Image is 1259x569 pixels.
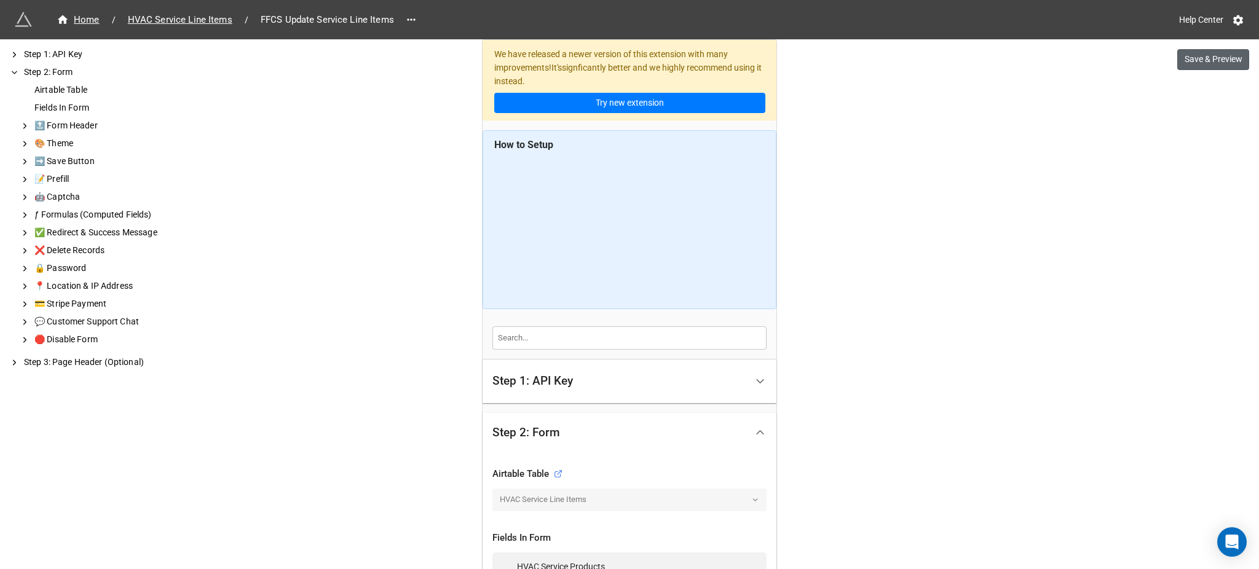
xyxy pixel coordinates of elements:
[32,244,197,257] div: ❌ Delete Records
[253,13,401,27] span: FFCS Update Service Line Items
[112,14,116,26] li: /
[1217,527,1247,557] div: Open Intercom Messenger
[32,297,197,310] div: 💳 Stripe Payment
[492,426,560,439] div: Step 2: Form
[32,119,197,132] div: 🔝 Form Header
[492,531,767,546] div: Fields In Form
[32,333,197,346] div: 🛑 Disable Form
[245,14,248,26] li: /
[32,155,197,168] div: ➡️ Save Button
[32,137,197,150] div: 🎨 Theme
[32,173,197,186] div: 📝 Prefill
[492,375,573,387] div: Step 1: API Key
[494,139,553,151] b: How to Setup
[1177,49,1249,70] button: Save & Preview
[32,315,197,328] div: 💬 Customer Support Chat
[32,280,197,292] div: 📍 Location & IP Address
[492,326,767,350] input: Search...
[32,84,197,96] div: Airtable Table
[32,190,197,203] div: 🤖 Captcha
[22,48,197,61] div: Step 1: API Key
[32,262,197,275] div: 🔒 Password
[57,13,100,27] div: Home
[15,11,32,28] img: miniextensions-icon.73ae0678.png
[49,12,107,27] a: Home
[32,208,197,221] div: ƒ Formulas (Computed Fields)
[120,13,240,27] span: HVAC Service Line Items
[494,93,765,114] a: Try new extension
[120,12,240,27] a: HVAC Service Line Items
[483,413,776,452] div: Step 2: Form
[492,467,562,482] div: Airtable Table
[32,101,197,114] div: Fields In Form
[49,12,401,27] nav: breadcrumb
[483,40,776,120] div: We have released a newer version of this extension with many improvements! It's signficantly bett...
[494,157,765,298] iframe: Advanced Form for Updating Airtable Records | Tutorial
[22,66,197,79] div: Step 2: Form
[22,356,197,369] div: Step 3: Page Header (Optional)
[1170,9,1232,31] a: Help Center
[483,359,776,403] div: Step 1: API Key
[32,226,197,239] div: ✅ Redirect & Success Message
